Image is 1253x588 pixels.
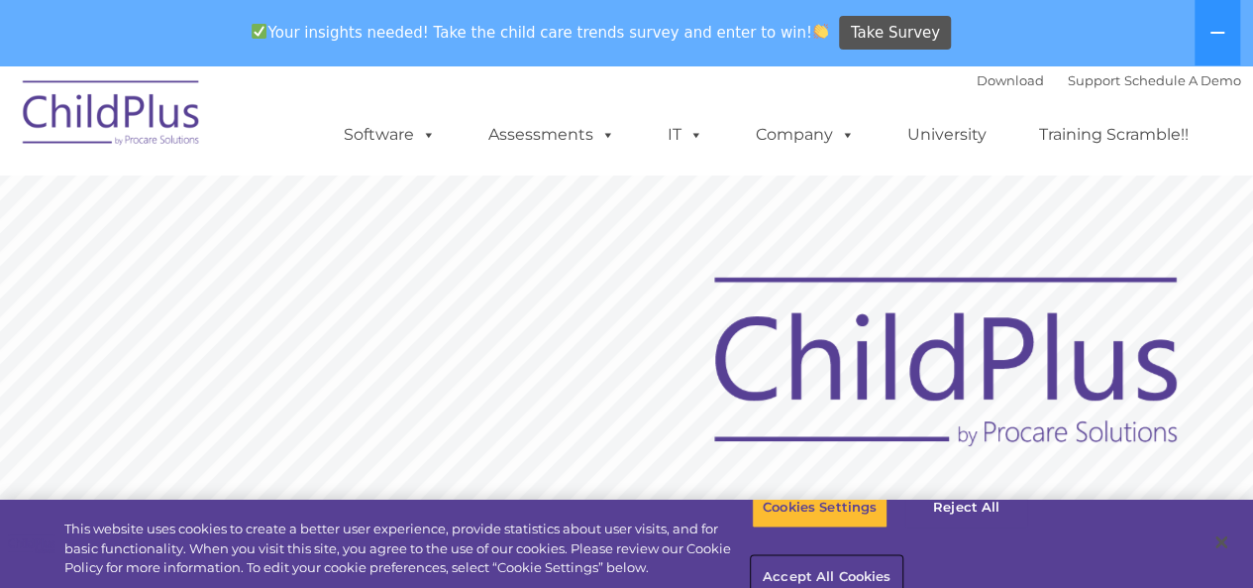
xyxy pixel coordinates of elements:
a: Assessments [469,115,635,155]
a: Schedule A Demo [1124,72,1241,88]
a: Download [977,72,1044,88]
img: ✅ [252,24,266,39]
a: Training Scramble!! [1019,115,1208,155]
button: Cookies Settings [752,487,888,529]
button: Reject All [904,487,1028,529]
a: IT [648,115,723,155]
a: Support [1068,72,1120,88]
img: ChildPlus by Procare Solutions [13,66,211,166]
span: Take Survey [851,16,940,51]
button: Close [1200,521,1243,564]
a: University [888,115,1006,155]
a: Software [324,115,456,155]
div: This website uses cookies to create a better user experience, provide statistics about user visit... [64,520,752,578]
span: Your insights needed! Take the child care trends survey and enter to win! [244,13,837,52]
font: | [977,72,1241,88]
a: Company [736,115,875,155]
img: 👏 [813,24,828,39]
a: Take Survey [839,16,951,51]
